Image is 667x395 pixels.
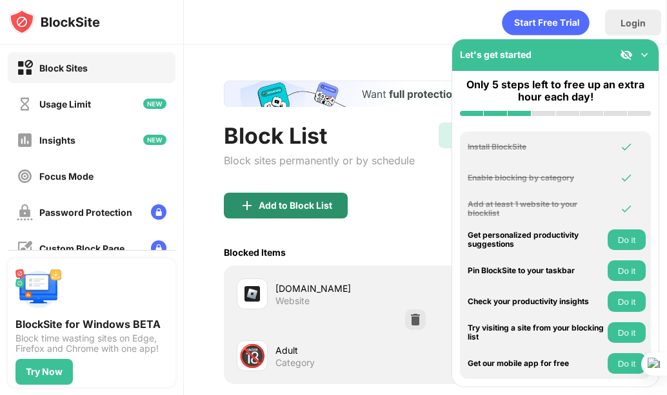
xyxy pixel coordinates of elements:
img: new-icon.svg [143,135,166,145]
div: Password Protection [39,207,132,218]
div: Login [621,17,646,28]
div: Website [275,295,310,307]
button: Do it [608,260,646,281]
div: Get our mobile app for free [468,359,604,368]
img: omni-check.svg [620,140,633,153]
div: Let's get started [460,49,532,60]
div: Block sites permanently or by schedule [224,154,415,167]
img: customize-block-page-off.svg [17,240,33,256]
img: logo-blocksite.svg [9,9,100,35]
img: password-protection-off.svg [17,204,33,220]
button: Do it [608,291,646,312]
div: Custom Block Page [39,243,124,254]
img: omni-setup-toggle.svg [638,48,651,61]
div: Usage Limit [39,99,91,110]
img: new-icon.svg [143,99,166,109]
div: Block List [224,122,415,149]
div: Try Now [26,367,63,377]
div: Only 5 steps left to free up an extra hour each day! [460,79,651,103]
div: Get personalized productivity suggestions [468,231,604,249]
img: lock-menu.svg [151,204,166,220]
img: block-on.svg [17,60,33,76]
div: Add at least 1 website to your blocklist [468,200,604,218]
img: favicons [244,286,260,302]
button: Do it [608,322,646,343]
img: push-desktop.svg [15,266,62,313]
img: focus-off.svg [17,168,33,184]
div: Pin BlockSite to your taskbar [468,266,604,275]
div: Category [275,357,315,369]
div: BlockSite for Windows BETA [15,318,168,331]
img: eye-not-visible.svg [620,48,633,61]
div: Check your productivity insights [468,297,604,306]
div: Adult [275,343,425,357]
div: Enable blocking by category [468,173,604,182]
div: Focus Mode [39,171,94,182]
div: Add to Block List [259,200,332,211]
div: Insights [39,135,75,146]
div: Install BlockSite [468,142,604,151]
button: Do it [608,229,646,250]
div: Block Sites [39,63,88,73]
iframe: Banner [224,81,627,107]
div: Blocked Items [224,247,286,258]
div: animation [502,10,590,35]
img: insights-off.svg [17,132,33,148]
img: time-usage-off.svg [17,96,33,112]
div: [DOMAIN_NAME] [275,282,425,295]
img: lock-menu.svg [151,240,166,256]
div: Try visiting a site from your blocking list [468,323,604,342]
img: omni-check.svg [620,202,633,215]
button: Do it [608,353,646,374]
div: 🔞 [239,343,266,369]
div: Block time wasting sites on Edge, Firefox and Chrome with one app! [15,333,168,354]
img: omni-check.svg [620,171,633,184]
